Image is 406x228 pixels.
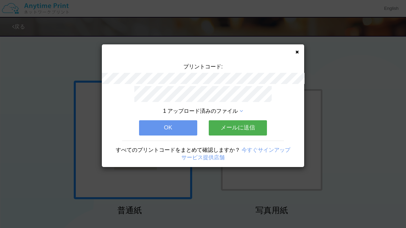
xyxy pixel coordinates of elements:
span: すべてのプリントコードをまとめて確認しますか？ [116,147,240,153]
a: 今すぐサインアップ [242,147,290,153]
span: 1 アップロード済みのファイル [163,108,238,114]
span: プリントコード: [183,64,223,69]
button: メールに送信 [209,120,267,135]
button: OK [139,120,197,135]
a: サービス提供店舗 [181,154,225,160]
